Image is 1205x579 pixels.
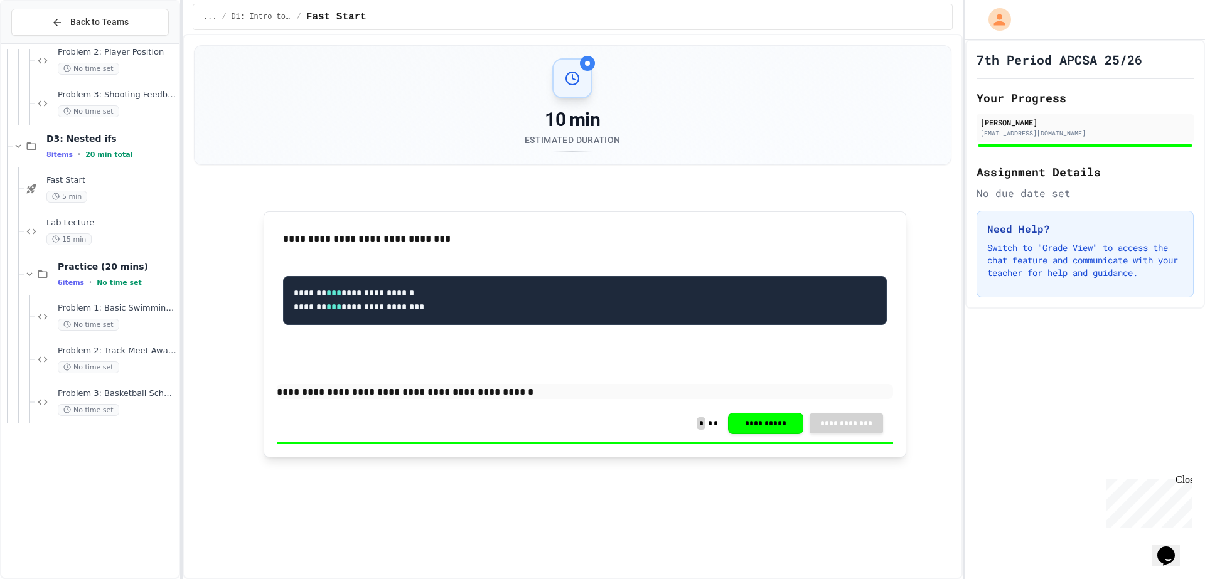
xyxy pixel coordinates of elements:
p: Switch to "Grade View" to access the chat feature and communicate with your teacher for help and ... [987,242,1183,279]
div: No due date set [977,186,1194,201]
h2: Assignment Details [977,163,1194,181]
span: D1: Intro to APCSA [232,12,292,22]
h3: Need Help? [987,221,1183,236]
iframe: chat widget [1152,529,1192,566]
iframe: chat widget [1101,474,1192,528]
span: / [222,12,226,22]
button: Back to Teams [11,9,169,36]
div: Chat with us now!Close [5,5,87,80]
span: Back to Teams [70,16,129,29]
div: Estimated Duration [525,134,620,146]
span: Fast Start [306,9,367,24]
span: / [297,12,301,22]
div: [PERSON_NAME] [980,117,1190,128]
h2: Your Progress [977,89,1194,107]
div: 10 min [525,109,620,131]
span: ... [203,12,217,22]
div: My Account [975,5,1014,34]
div: [EMAIL_ADDRESS][DOMAIN_NAME] [980,129,1190,138]
h1: 7th Period APCSA 25/26 [977,51,1142,68]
